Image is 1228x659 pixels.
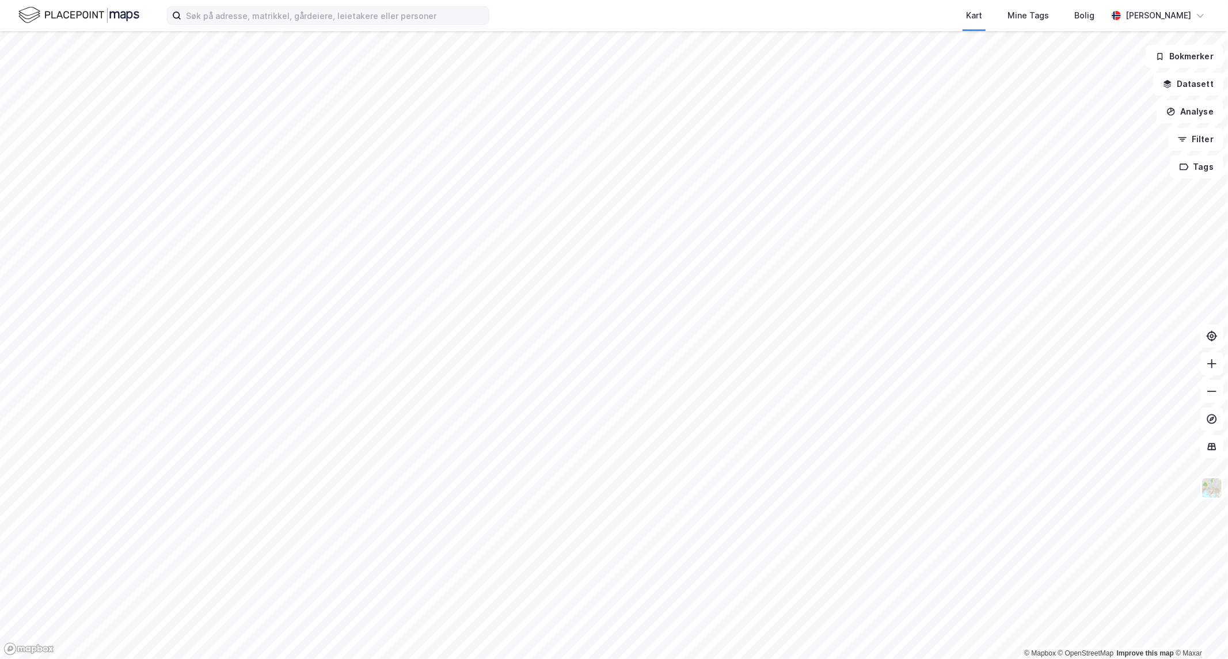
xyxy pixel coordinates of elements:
[1170,604,1228,659] div: Kontrollprogram for chat
[3,642,54,656] a: Mapbox homepage
[1074,9,1094,22] div: Bolig
[1024,649,1056,657] a: Mapbox
[1126,9,1191,22] div: [PERSON_NAME]
[1008,9,1049,22] div: Mine Tags
[1170,155,1223,178] button: Tags
[1146,45,1223,68] button: Bokmerker
[1157,100,1223,123] button: Analyse
[966,9,982,22] div: Kart
[1058,649,1114,657] a: OpenStreetMap
[1170,604,1228,659] iframe: Chat Widget
[181,7,489,24] input: Søk på adresse, matrikkel, gårdeiere, leietakere eller personer
[18,5,139,25] img: logo.f888ab2527a4732fd821a326f86c7f29.svg
[1117,649,1174,657] a: Improve this map
[1153,73,1223,96] button: Datasett
[1168,128,1223,151] button: Filter
[1201,477,1223,499] img: Z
